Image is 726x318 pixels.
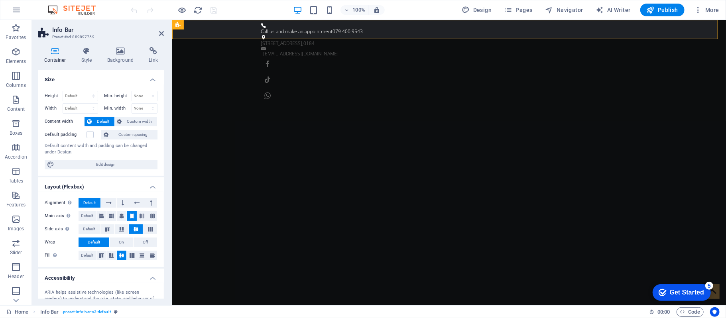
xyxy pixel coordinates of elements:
[504,6,532,14] span: Pages
[45,251,79,260] label: Fill
[52,33,148,41] h3: Preset #ed-889897759
[101,47,143,64] h4: Background
[75,47,101,64] h4: Style
[83,224,95,234] span: Default
[79,251,96,260] button: Default
[38,47,75,64] h4: Container
[111,130,155,139] span: Custom spacing
[6,202,26,208] p: Features
[45,130,87,139] label: Default padding
[8,273,24,280] p: Header
[663,309,664,315] span: :
[83,198,96,208] span: Default
[38,177,164,192] h4: Layout (Flexbox)
[9,178,23,184] p: Tables
[110,238,133,247] button: On
[194,6,203,15] i: Reload page
[94,117,112,126] span: Default
[45,198,79,208] label: Alignment
[45,94,63,98] label: Height
[10,249,22,256] p: Slider
[459,4,495,16] button: Design
[45,238,79,247] label: Wrap
[593,4,634,16] button: AI Writer
[143,238,148,247] span: Off
[81,251,93,260] span: Default
[45,160,157,169] button: Edit design
[88,238,100,247] span: Default
[677,307,704,317] button: Code
[691,4,722,16] button: More
[119,238,124,247] span: On
[6,82,26,88] p: Columns
[45,224,79,234] label: Side axis
[85,117,114,126] button: Default
[657,307,670,317] span: 00 00
[10,130,23,136] p: Boxes
[542,4,586,16] button: Navigator
[710,307,720,317] button: Usercentrics
[6,34,26,41] p: Favorites
[38,70,164,84] h4: Size
[373,6,380,14] i: On resize automatically adjust zoom level to fit chosen device.
[45,211,79,221] label: Main axis
[104,94,132,98] label: Min. height
[45,117,85,126] label: Content width
[680,307,700,317] span: Code
[45,289,157,309] div: ARIA helps assistive technologies (like screen readers) to understand the role, state, and behavi...
[177,5,187,15] button: Click here to leave preview mode and continue editing
[45,143,157,156] div: Default content width and padding can be changed under Design.
[134,238,157,247] button: Off
[6,307,28,317] a: Click to cancel selection. Double-click to open Pages
[59,2,67,10] div: 5
[462,6,492,14] span: Design
[101,130,157,139] button: Custom spacing
[6,4,65,21] div: Get Started 5 items remaining, 0% complete
[52,26,164,33] h2: Info Bar
[40,307,118,317] nav: breadcrumb
[24,9,58,16] div: Get Started
[45,106,63,110] label: Width
[545,6,583,14] span: Navigator
[694,6,719,14] span: More
[57,160,155,169] span: Edit design
[104,106,132,110] label: Min. width
[79,238,109,247] button: Default
[649,307,670,317] h6: Session time
[40,307,59,317] span: Click to select. Double-click to edit
[352,5,365,15] h6: 100%
[640,4,685,16] button: Publish
[81,211,93,221] span: Default
[143,47,164,64] h4: Link
[79,224,100,234] button: Default
[79,198,100,208] button: Default
[79,211,96,221] button: Default
[340,5,369,15] button: 100%
[501,4,535,16] button: Pages
[38,269,164,283] h4: Accessibility
[6,58,26,65] p: Elements
[115,117,157,126] button: Custom width
[124,117,155,126] span: Custom width
[46,5,106,15] img: Editor Logo
[62,307,111,317] span: . preset-info-bar-v3-default
[647,6,678,14] span: Publish
[5,154,27,160] p: Accordion
[193,5,203,15] button: reload
[114,310,118,314] i: This element is a customizable preset
[8,226,24,232] p: Images
[596,6,631,14] span: AI Writer
[7,106,25,112] p: Content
